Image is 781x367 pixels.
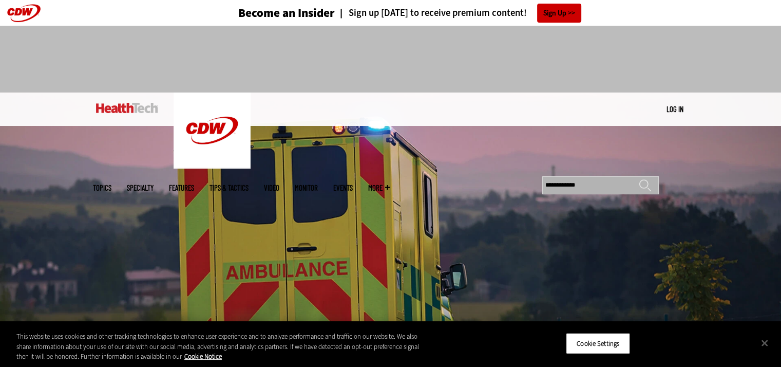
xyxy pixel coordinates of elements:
[666,104,683,115] div: User menu
[264,184,279,192] a: Video
[93,184,111,192] span: Topics
[209,184,249,192] a: Tips & Tactics
[16,332,430,362] div: This website uses cookies and other tracking technologies to enhance user experience and to analy...
[238,7,335,19] h3: Become an Insider
[368,184,390,192] span: More
[333,184,353,192] a: Events
[174,160,251,171] a: CDW
[200,7,335,19] a: Become an Insider
[184,352,222,361] a: More information about your privacy
[169,184,194,192] a: Features
[127,184,154,192] span: Specialty
[537,4,581,23] a: Sign Up
[666,104,683,114] a: Log in
[566,333,630,354] button: Cookie Settings
[295,184,318,192] a: MonITor
[753,332,776,354] button: Close
[174,93,251,169] img: Home
[335,8,527,18] a: Sign up [DATE] to receive premium content!
[96,103,158,113] img: Home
